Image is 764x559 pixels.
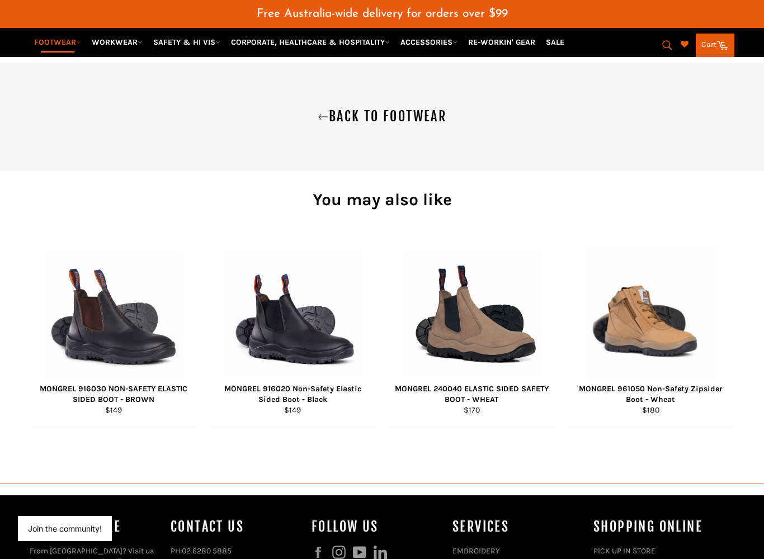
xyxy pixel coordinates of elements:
a: MONGREL 961050 Non-Safety Zipsider Boot - Wheat - Workin' Gear MONGREL 961050 Non-Safety Zipsider... [567,234,734,428]
img: MONGREL 240040 ELASTIC SIDED SAFETY BOOT - WHEAT - Workin' Gear [402,251,541,376]
h4: Contact Us [171,518,300,536]
div: $149 [37,405,191,415]
span: Free Australia-wide delivery for orders over $99 [257,8,508,20]
a: Back to FOOTWEAR [11,107,753,126]
p: PH: [171,546,300,556]
a: MONGREL 916030 NON-SAFETY ELASTIC SIDED BOOT - BROWN - Workin' Gear MONGREL 916030 NON-SAFETY ELA... [30,234,197,428]
a: SALE [541,32,569,52]
a: MONGREL 916020 Non-Safety Elastic Sided Boot - Black - Workin' Gear MONGREL 916020 Non-Safety Ela... [209,234,376,428]
h2: You may also like [30,188,734,211]
h4: services [452,518,582,536]
img: MONGREL 961050 Non-Safety Zipsider Boot - Wheat - Workin' Gear [585,248,716,380]
img: MONGREL 916020 Non-Safety Elastic Sided Boot - Black - Workin' Gear [223,250,362,377]
a: FOOTWEAR [30,32,86,52]
div: MONGREL 961050 Non-Safety Zipsider Boot - Wheat [574,383,728,405]
a: MONGREL 240040 ELASTIC SIDED SAFETY BOOT - WHEAT - Workin' Gear MONGREL 240040 ELASTIC SIDED SAFE... [388,234,555,428]
div: MONGREL 916020 Non-Safety Elastic Sided Boot - Black [216,383,370,405]
h4: Follow us [312,518,441,536]
h4: SHOPPING ONLINE [593,518,723,536]
a: CORPORATE, HEALTHCARE & HOSPITALITY [227,32,394,52]
div: $149 [216,405,370,415]
button: Join the community! [28,524,102,533]
a: PICK UP IN STORE [593,546,655,556]
a: SAFETY & HI VIS [149,32,225,52]
a: ACCESSORIES [396,32,462,52]
div: $180 [574,405,728,415]
div: MONGREL 240040 ELASTIC SIDED SAFETY BOOT - WHEAT [395,383,549,405]
img: MONGREL 916030 NON-SAFETY ELASTIC SIDED BOOT - BROWN - Workin' Gear [44,250,183,378]
a: WORKWEAR [87,32,147,52]
div: $170 [395,405,549,415]
a: EMBROIDERY [452,546,500,556]
a: RE-WORKIN' GEAR [464,32,540,52]
a: Cart [696,34,734,57]
a: 02 6280 5885 [182,546,232,556]
div: MONGREL 916030 NON-SAFETY ELASTIC SIDED BOOT - BROWN [37,383,191,405]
